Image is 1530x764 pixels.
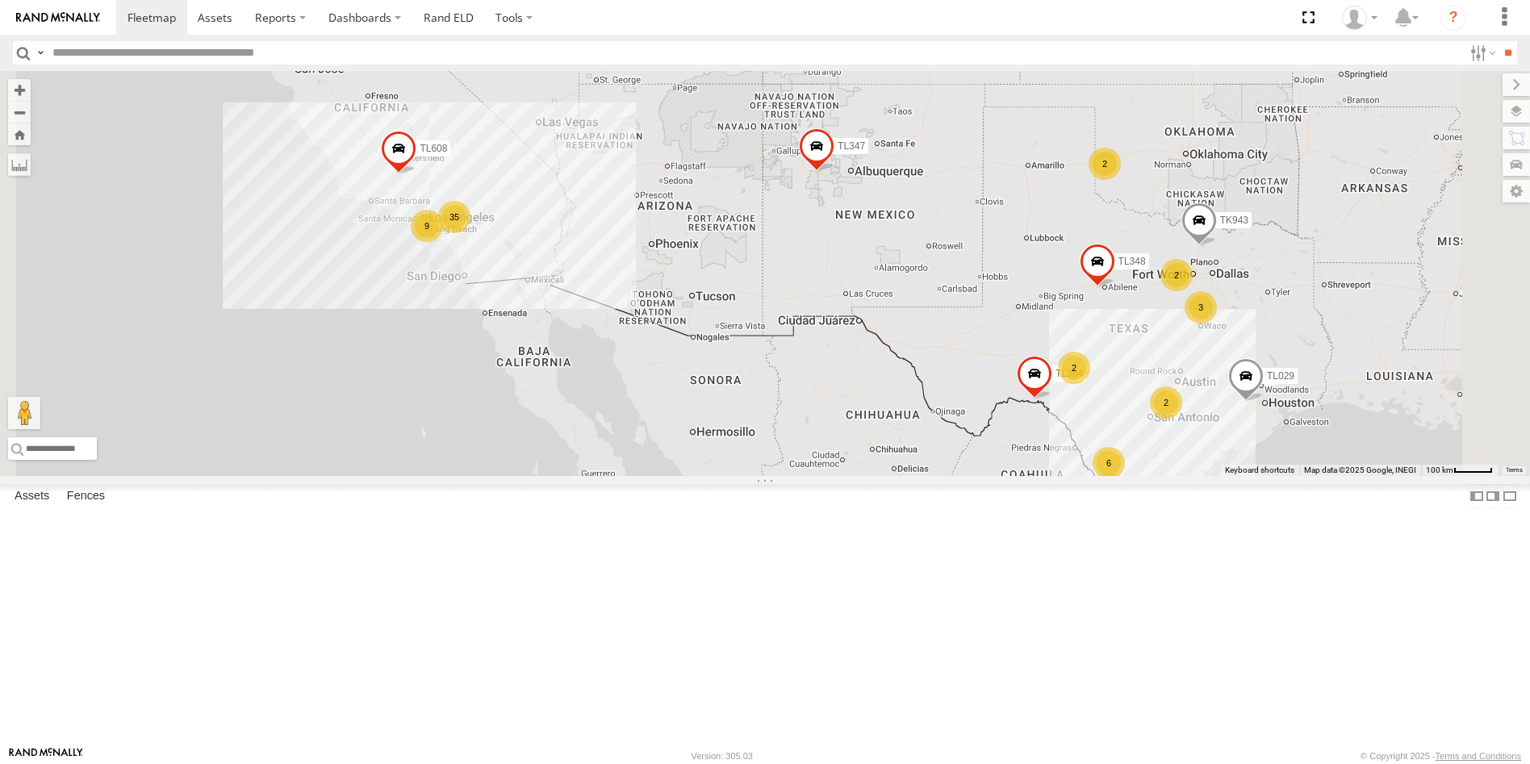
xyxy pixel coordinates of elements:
[1361,751,1521,761] div: © Copyright 2025 -
[8,79,31,101] button: Zoom in
[1464,41,1499,65] label: Search Filter Options
[692,751,753,761] div: Version: 305.03
[34,41,47,65] label: Search Query
[1093,447,1125,479] div: 6
[1485,484,1501,507] label: Dock Summary Table to the Right
[411,210,443,242] div: 9
[1436,751,1521,761] a: Terms and Conditions
[1220,215,1248,226] span: TK943
[1056,369,1083,380] span: TL384
[1160,259,1193,291] div: 2
[8,101,31,123] button: Zoom out
[8,397,40,429] button: Drag Pegman onto the map to open Street View
[1225,465,1294,476] button: Keyboard shortcuts
[1502,484,1518,507] label: Hide Summary Table
[1304,465,1416,474] span: Map data ©2025 Google, INEGI
[8,123,31,145] button: Zoom Home
[1058,352,1090,384] div: 2
[6,485,57,507] label: Assets
[1336,6,1383,30] div: Norma Casillas
[1469,484,1485,507] label: Dock Summary Table to the Left
[9,748,83,764] a: Visit our Website
[1118,256,1146,267] span: TL348
[1185,291,1217,324] div: 3
[1506,467,1523,474] a: Terms
[438,201,470,233] div: 35
[1421,465,1498,476] button: Map Scale: 100 km per 45 pixels
[16,12,100,23] img: rand-logo.svg
[838,140,865,152] span: TL347
[420,144,447,155] span: TL608
[1503,180,1530,202] label: Map Settings
[1426,465,1453,474] span: 100 km
[8,153,31,176] label: Measure
[1267,370,1294,382] span: TL029
[1440,5,1466,31] i: ?
[1150,386,1182,419] div: 2
[1089,148,1121,180] div: 2
[59,485,113,507] label: Fences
